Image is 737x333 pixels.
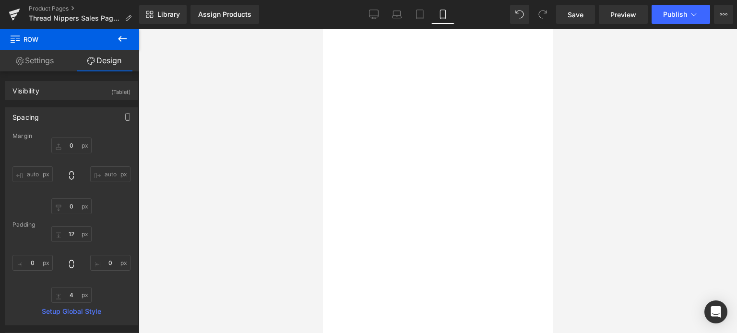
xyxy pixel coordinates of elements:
[12,81,39,95] div: Visibility
[111,81,131,97] div: (Tablet)
[51,138,92,153] input: 0
[70,50,139,71] a: Design
[599,5,648,24] a: Preview
[12,133,131,139] div: Margin
[533,5,552,24] button: Redo
[157,10,180,19] span: Library
[51,226,92,242] input: 0
[362,5,385,24] a: Desktop
[139,5,187,24] a: New Library
[51,198,92,214] input: 0
[704,300,727,323] div: Open Intercom Messenger
[12,166,53,182] input: 0
[10,29,106,50] span: Row
[12,308,131,315] a: Setup Global Style
[12,108,39,121] div: Spacing
[652,5,710,24] button: Publish
[51,287,92,303] input: 0
[90,166,131,182] input: 0
[663,11,687,18] span: Publish
[90,255,131,271] input: 0
[431,5,454,24] a: Mobile
[408,5,431,24] a: Tablet
[510,5,529,24] button: Undo
[385,5,408,24] a: Laptop
[198,11,251,18] div: Assign Products
[610,10,636,20] span: Preview
[29,14,121,22] span: Thread Nippers Sales Page Final 1
[12,221,131,228] div: Padding
[12,255,53,271] input: 0
[568,10,583,20] span: Save
[714,5,733,24] button: More
[29,5,139,12] a: Product Pages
